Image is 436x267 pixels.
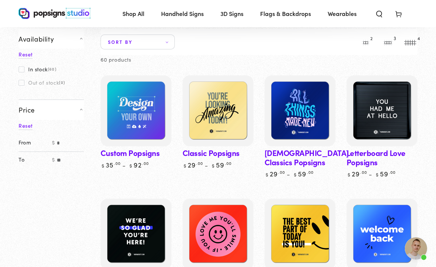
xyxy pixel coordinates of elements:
span: $ [50,152,57,168]
a: 3D Signs [215,4,249,23]
span: (0) [59,80,65,85]
summary: Sort by [101,35,175,49]
summary: Price [19,100,84,120]
span: 3D Signs [220,8,243,19]
span: Price [19,105,35,114]
a: Open chat [405,237,427,260]
a: Handheld Signs [155,4,209,23]
a: Baptism Classics PopsignsBaptism Classics Popsigns [265,75,335,146]
a: Custom PopsignsCustom Popsigns [101,75,171,146]
label: Out of stock [19,79,65,85]
label: In stock [19,66,56,72]
a: Reset [19,51,33,59]
a: Flags & Backdrops [255,4,317,23]
a: Shop All [117,4,150,23]
span: Handheld Signs [161,8,204,19]
span: Availability [19,35,54,43]
p: 60 products [101,55,131,64]
span: $ [50,135,57,152]
a: Reset [19,122,33,130]
span: (60) [48,67,56,71]
summary: Search our site [370,5,389,22]
span: Wearables [328,8,357,19]
button: 2 [358,35,373,49]
a: Letterboard Love PopsignsLetterboard Love Popsigns [347,75,417,146]
span: Flags & Backdrops [260,8,311,19]
summary: Availability [19,29,84,49]
button: 3 [380,35,395,49]
a: Classic PopsignsClassic Popsigns [183,75,253,146]
label: From [19,135,50,152]
a: Wearables [322,4,362,23]
label: To [19,152,50,168]
span: Shop All [122,8,144,19]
